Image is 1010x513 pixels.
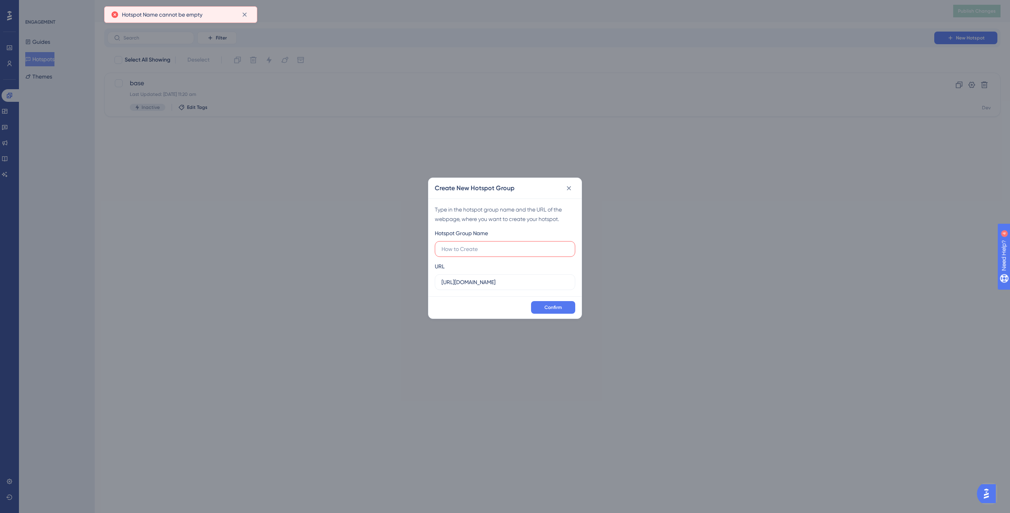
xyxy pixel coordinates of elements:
span: Need Help? [19,2,49,11]
input: How to Create [441,245,569,253]
h2: Create New Hotspot Group [435,183,514,193]
span: Hotspot Name cannot be empty [122,10,202,19]
input: https://www.example.com [441,278,569,286]
div: Type in the hotspot group name and the URL of the webpage, where you want to create your hotspot. [435,205,575,224]
div: Hotspot Group Name [435,228,488,238]
span: Confirm [544,304,562,311]
div: 4 [55,4,57,10]
div: URL [435,262,445,271]
iframe: UserGuiding AI Assistant Launcher [977,482,1001,506]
